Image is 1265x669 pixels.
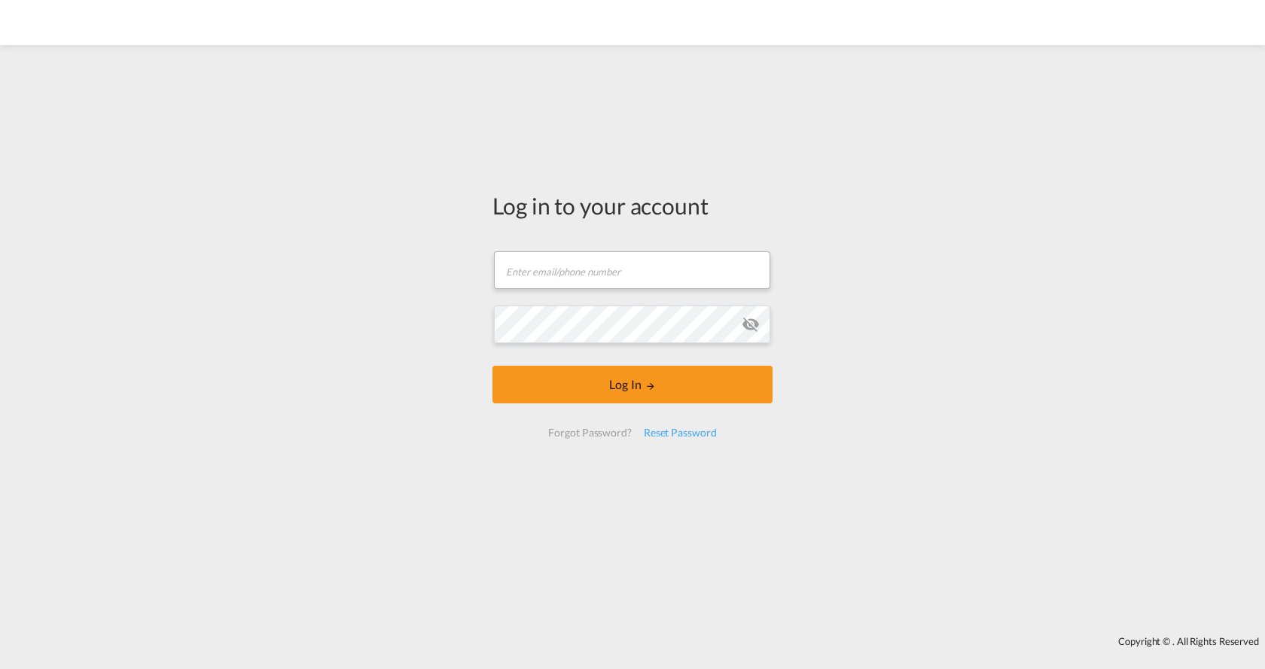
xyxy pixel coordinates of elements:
[492,366,773,403] button: LOGIN
[494,251,770,289] input: Enter email/phone number
[542,419,637,446] div: Forgot Password?
[742,315,760,333] md-icon: icon-eye-off
[492,190,773,221] div: Log in to your account
[638,419,723,446] div: Reset Password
